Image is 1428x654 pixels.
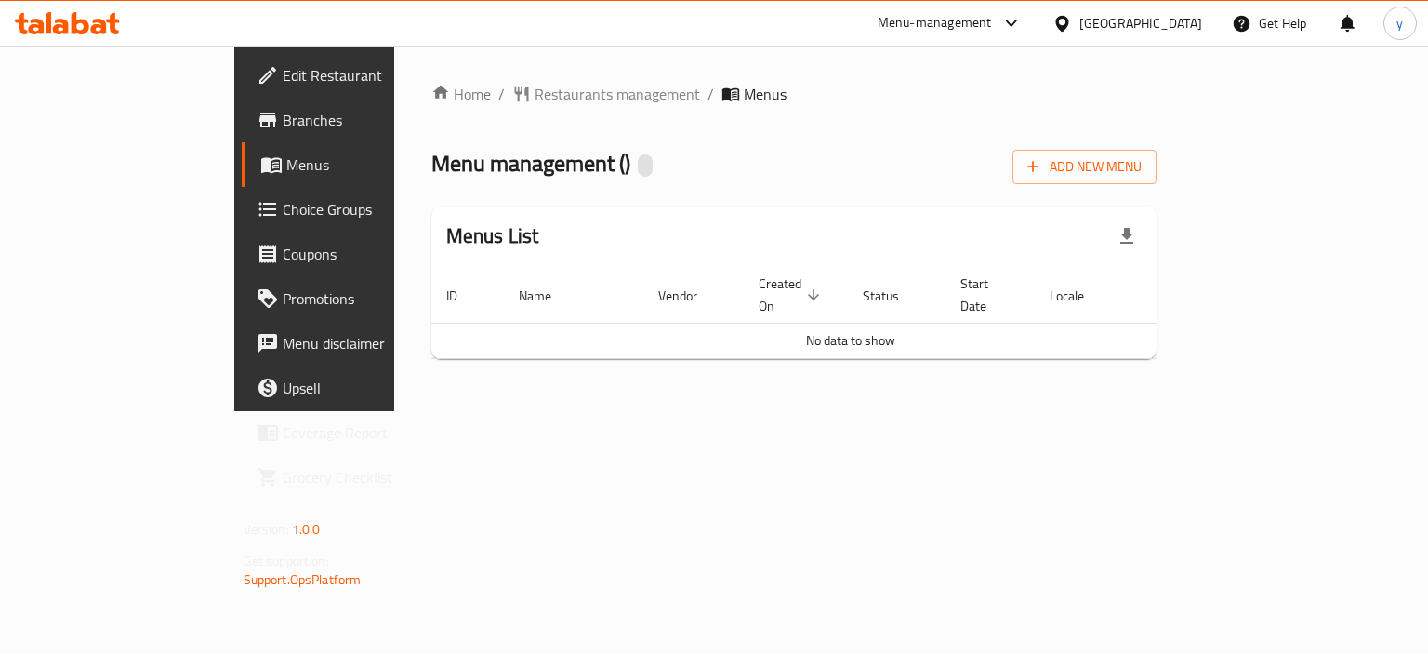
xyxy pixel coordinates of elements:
[431,267,1270,359] table: enhanced table
[878,12,992,34] div: Menu-management
[242,455,473,500] a: Grocery Checklist
[431,83,1157,105] nav: breadcrumb
[242,410,473,455] a: Coverage Report
[498,83,505,105] li: /
[242,53,473,98] a: Edit Restaurant
[283,421,458,444] span: Coverage Report
[244,549,329,573] span: Get support on:
[446,285,482,307] span: ID
[431,142,630,184] span: Menu management ( )
[283,64,458,87] span: Edit Restaurant
[242,321,473,366] a: Menu disclaimer
[806,328,895,353] span: No data to show
[512,83,700,105] a: Restaurants management
[535,83,700,105] span: Restaurants management
[1130,267,1270,324] th: Actions
[1050,285,1108,307] span: Locale
[242,98,473,142] a: Branches
[292,517,321,541] span: 1.0.0
[863,285,923,307] span: Status
[1027,155,1142,179] span: Add New Menu
[744,83,787,105] span: Menus
[519,285,575,307] span: Name
[707,83,714,105] li: /
[1079,13,1202,33] div: [GEOGRAPHIC_DATA]
[242,187,473,232] a: Choice Groups
[960,273,1012,317] span: Start Date
[1396,13,1403,33] span: y
[283,198,458,220] span: Choice Groups
[283,466,458,488] span: Grocery Checklist
[283,287,458,310] span: Promotions
[759,273,826,317] span: Created On
[242,366,473,410] a: Upsell
[242,142,473,187] a: Menus
[286,153,458,176] span: Menus
[1012,150,1157,184] button: Add New Menu
[283,109,458,131] span: Branches
[446,222,539,250] h2: Menus List
[658,285,721,307] span: Vendor
[242,276,473,321] a: Promotions
[1104,214,1149,259] div: Export file
[244,567,362,592] a: Support.OpsPlatform
[283,332,458,354] span: Menu disclaimer
[283,377,458,399] span: Upsell
[244,517,289,541] span: Version:
[242,232,473,276] a: Coupons
[283,243,458,265] span: Coupons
